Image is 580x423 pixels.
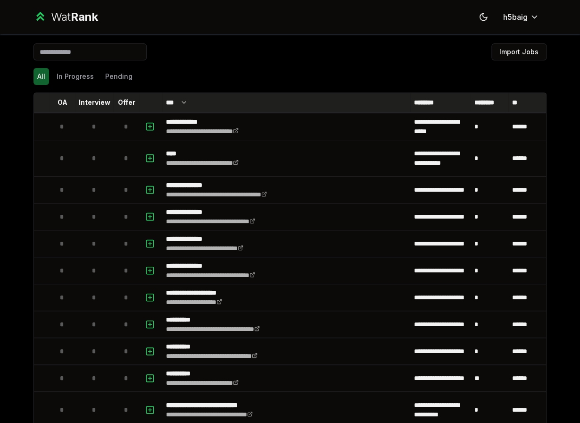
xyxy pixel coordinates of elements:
button: All [33,68,49,85]
button: Import Jobs [491,43,547,60]
span: h5baig [503,11,528,23]
p: Offer [118,98,135,107]
button: Pending [101,68,136,85]
span: Rank [71,10,98,24]
button: In Progress [53,68,98,85]
p: OA [58,98,67,107]
button: h5baig [496,8,547,25]
a: WatRank [33,9,98,25]
p: Interview [79,98,110,107]
div: Wat [51,9,98,25]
